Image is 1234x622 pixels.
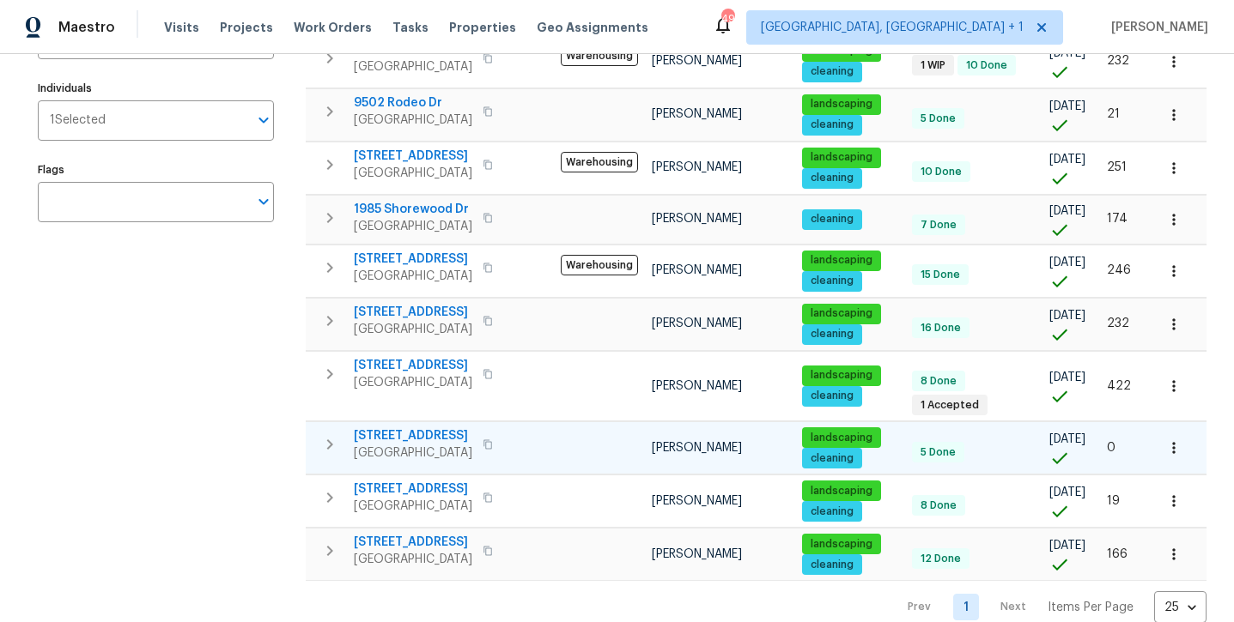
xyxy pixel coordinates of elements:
[561,45,638,66] span: Warehousing
[252,108,276,132] button: Open
[1049,154,1085,166] span: [DATE]
[953,594,979,620] a: Goto page 1
[50,113,106,128] span: 1 Selected
[804,253,879,268] span: landscaping
[721,10,733,27] div: 49
[914,218,963,232] span: 7 Done
[354,304,472,321] span: [STREET_ADDRESS]
[804,537,879,552] span: landscaping
[804,118,860,132] span: cleaning
[652,213,742,225] span: [PERSON_NAME]
[804,368,879,383] span: landscaping
[914,552,968,566] span: 12 Done
[1107,108,1120,120] span: 21
[804,558,860,572] span: cleaning
[354,357,472,374] span: [STREET_ADDRESS]
[164,19,199,36] span: Visits
[1049,310,1085,322] span: [DATE]
[354,321,472,338] span: [GEOGRAPHIC_DATA]
[354,112,472,129] span: [GEOGRAPHIC_DATA]
[1107,442,1115,454] span: 0
[804,171,860,185] span: cleaning
[1107,495,1120,507] span: 19
[294,19,372,36] span: Work Orders
[1107,55,1129,67] span: 232
[354,427,472,444] span: [STREET_ADDRESS]
[1049,486,1085,498] span: [DATE]
[354,498,472,515] span: [GEOGRAPHIC_DATA]
[1104,19,1208,36] span: [PERSON_NAME]
[561,255,638,275] span: Warehousing
[1107,380,1131,392] span: 422
[1049,100,1085,112] span: [DATE]
[1107,264,1131,276] span: 246
[914,445,963,460] span: 5 Done
[354,201,472,218] span: 1985 Shorewood Dr
[1107,548,1128,560] span: 166
[354,165,472,182] span: [GEOGRAPHIC_DATA]
[914,374,963,389] span: 8 Done
[354,444,472,462] span: [GEOGRAPHIC_DATA]
[652,495,742,507] span: [PERSON_NAME]
[804,97,879,112] span: landscaping
[1107,213,1128,225] span: 174
[914,321,968,335] span: 16 Done
[354,551,472,568] span: [GEOGRAPHIC_DATA]
[58,19,115,36] span: Maestro
[537,19,648,36] span: Geo Assignments
[252,190,276,214] button: Open
[652,317,742,329] span: [PERSON_NAME]
[1107,317,1129,329] span: 232
[38,165,274,175] label: Flags
[804,431,879,445] span: landscaping
[1107,161,1127,173] span: 251
[354,94,472,112] span: 9502 Rodeo Dr
[652,108,742,120] span: [PERSON_NAME]
[354,374,472,391] span: [GEOGRAPHIC_DATA]
[354,480,472,498] span: [STREET_ADDRESS]
[652,55,742,67] span: [PERSON_NAME]
[804,484,879,498] span: landscaping
[914,112,963,126] span: 5 Done
[804,212,860,226] span: cleaning
[449,19,516,36] span: Properties
[959,58,1014,73] span: 10 Done
[804,451,860,466] span: cleaning
[804,274,860,288] span: cleaning
[1049,371,1085,383] span: [DATE]
[652,548,742,560] span: [PERSON_NAME]
[220,19,273,36] span: Projects
[38,83,274,94] label: Individuals
[804,150,879,165] span: landscaping
[804,327,860,341] span: cleaning
[804,504,860,519] span: cleaning
[354,251,472,268] span: [STREET_ADDRESS]
[561,152,638,172] span: Warehousing
[392,21,429,33] span: Tasks
[1049,205,1085,217] span: [DATE]
[1049,257,1085,269] span: [DATE]
[354,534,472,551] span: [STREET_ADDRESS]
[914,498,963,513] span: 8 Done
[652,264,742,276] span: [PERSON_NAME]
[804,389,860,403] span: cleaning
[354,268,472,285] span: [GEOGRAPHIC_DATA]
[354,148,472,165] span: [STREET_ADDRESS]
[914,268,967,282] span: 15 Done
[354,218,472,235] span: [GEOGRAPHIC_DATA]
[1049,433,1085,445] span: [DATE]
[1049,540,1085,552] span: [DATE]
[652,442,742,454] span: [PERSON_NAME]
[761,19,1024,36] span: [GEOGRAPHIC_DATA], [GEOGRAPHIC_DATA] + 1
[1049,47,1085,59] span: [DATE]
[914,398,986,413] span: 1 Accepted
[1048,599,1134,616] p: Items Per Page
[804,64,860,79] span: cleaning
[804,306,879,321] span: landscaping
[914,58,952,73] span: 1 WIP
[652,380,742,392] span: [PERSON_NAME]
[914,165,969,179] span: 10 Done
[354,58,472,75] span: [GEOGRAPHIC_DATA]
[652,161,742,173] span: [PERSON_NAME]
